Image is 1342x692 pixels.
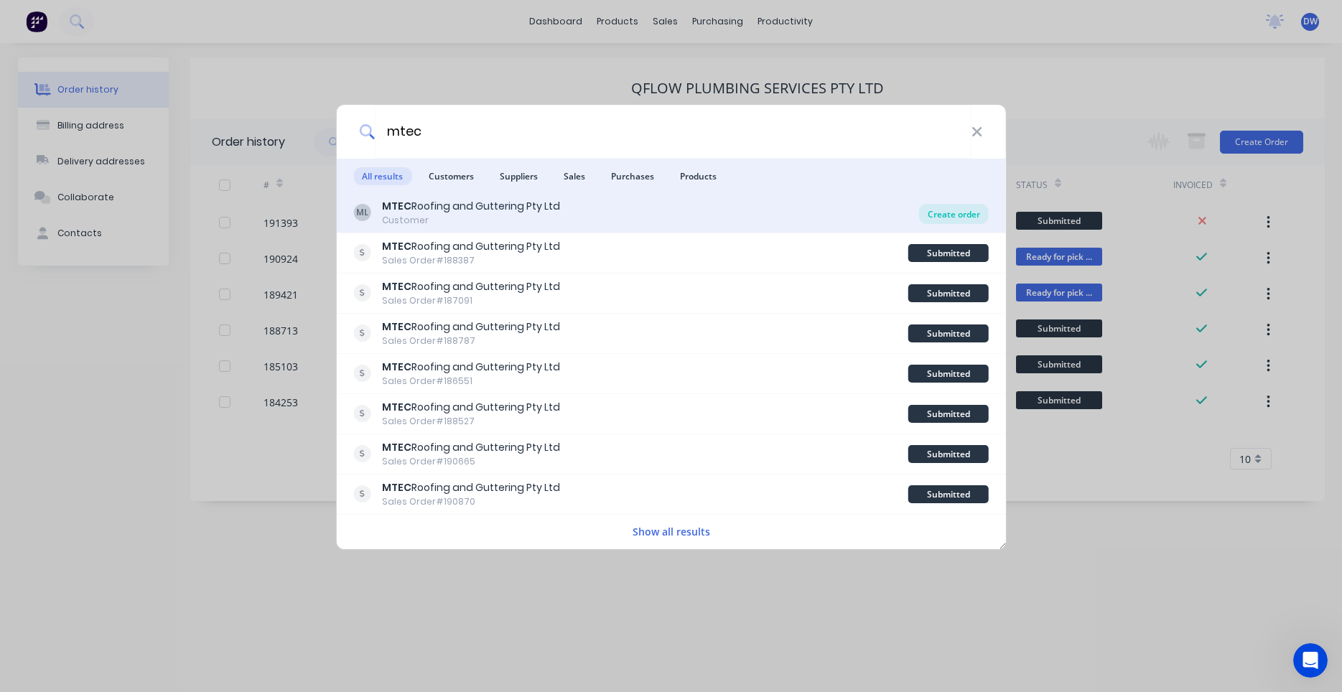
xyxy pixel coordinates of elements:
div: Close [247,23,273,49]
div: ML [353,204,371,221]
span: Sales [555,167,594,185]
div: We'll be back online in 1 hour [29,197,240,212]
span: Purchases [602,167,663,185]
span: Suppliers [491,167,546,185]
div: Roofing and Guttering Pty Ltd [382,360,560,375]
div: Sales Order #188387 [382,254,560,267]
button: Messages [72,448,144,505]
div: Roofing and Guttering Pty Ltd [382,239,560,254]
button: Show all results [628,523,714,540]
div: Sales Order #190870 [382,495,560,508]
div: Sales Order #190665 [382,455,560,468]
div: Sales Order #186551 [382,375,560,388]
button: News [144,448,215,505]
b: MTEC [382,440,411,454]
b: MTEC [382,480,411,495]
span: All results [353,167,411,185]
div: Factory Weekly Updates - [DATE] [29,347,232,363]
b: MTEC [382,400,411,414]
p: Hi [PERSON_NAME] [29,102,258,126]
b: MTEC [382,239,411,253]
div: Create order [919,204,989,224]
div: Sales Order #187091 [382,294,560,307]
h2: Factory Feature Walkthroughs [29,412,258,427]
b: MTEC [382,360,411,374]
div: Roofing and Guttering Pty Ltd [382,199,560,214]
h2: Have an idea or feature request? [29,243,258,258]
b: MTEC [382,279,411,294]
div: Submitted [908,445,989,463]
button: Share it with us [29,264,258,293]
span: Products [671,167,725,185]
div: Send us a messageWe'll be back online in 1 hour [14,169,273,224]
input: Start typing a customer or supplier name to create a new order... [375,105,971,159]
div: Submitted [908,244,989,262]
span: News [166,484,193,494]
div: New featureImprovementFactory Weekly Updates - [DATE]Hey, Factory pro there👋 [14,311,273,393]
div: Improvement [106,323,182,339]
div: Sales Order #188787 [382,335,560,347]
div: Submitted [908,324,989,342]
b: MTEC [382,199,411,213]
div: Customer [382,214,560,227]
div: Roofing and Guttering Pty Ltd [382,319,560,335]
span: Customers [420,167,483,185]
div: Hey, Factory pro there👋 [29,365,232,380]
div: Submitted [908,485,989,503]
button: Help [215,448,287,505]
span: Home [19,484,52,494]
img: logo [29,26,114,49]
div: Submitted [908,284,989,302]
div: Roofing and Guttering Pty Ltd [382,480,560,495]
div: Roofing and Guttering Pty Ltd [382,440,560,455]
div: Sales Order #188527 [382,415,560,428]
p: How can we help? [29,126,258,151]
div: Send us a message [29,182,240,197]
iframe: Intercom live chat [1293,643,1328,678]
div: Roofing and Guttering Pty Ltd [382,400,560,415]
div: New feature [29,323,100,339]
div: Submitted [908,365,989,383]
span: Messages [83,484,133,494]
b: MTEC [382,319,411,334]
span: Help [240,484,263,494]
div: Roofing and Guttering Pty Ltd [382,279,560,294]
div: Submitted [908,405,989,423]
